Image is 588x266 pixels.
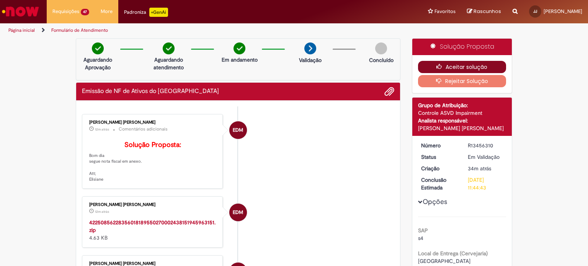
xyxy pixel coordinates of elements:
p: Validação [299,56,322,64]
a: Rascunhos [467,8,501,15]
ul: Trilhas de página [6,23,386,38]
small: Comentários adicionais [119,126,168,132]
img: ServiceNow [1,4,40,19]
p: Em andamento [222,56,258,64]
div: Elisiane de Moura Cardozo [229,204,247,221]
p: Aguardando Aprovação [79,56,116,71]
div: Solução Proposta [412,39,512,55]
img: check-circle-green.png [163,42,175,54]
span: More [101,8,113,15]
div: Grupo de Atribuição: [418,101,506,109]
span: 12m atrás [95,209,109,214]
div: Controle ASVD Impairment [418,109,506,117]
div: [PERSON_NAME] [PERSON_NAME] [418,124,506,132]
img: img-circle-grey.png [375,42,387,54]
p: +GenAi [149,8,168,17]
span: Requisições [52,8,79,15]
span: 12m atrás [95,127,109,132]
h2: Emissão de NF de Ativos do ASVD Histórico de tíquete [82,88,219,95]
div: 28/08/2025 09:44:39 [468,165,503,172]
div: Elisiane de Moura Cardozo [229,121,247,139]
span: Rascunhos [474,8,501,15]
span: Favoritos [434,8,456,15]
dt: Número [415,142,462,149]
b: Solução Proposta: [124,140,181,149]
span: EDM [233,121,243,139]
a: Formulário de Atendimento [51,27,108,33]
div: Padroniza [124,8,168,17]
div: Em Validação [468,153,503,161]
span: JJ [533,9,537,14]
time: 28/08/2025 10:06:15 [95,127,109,132]
div: [PERSON_NAME] [PERSON_NAME] [89,120,217,125]
time: 28/08/2025 10:06:13 [95,209,109,214]
div: R13456310 [468,142,503,149]
img: check-circle-green.png [92,42,104,54]
p: Bom dia segue nota fiscal em anexo. Att; Elisiane [89,141,217,183]
span: s4 [418,235,423,242]
p: Aguardando atendimento [150,56,187,71]
span: 34m atrás [468,165,491,172]
span: [GEOGRAPHIC_DATA] [418,258,470,264]
a: 42250856228356018189550270002438151945963151.zip [89,219,216,233]
b: SAP [418,227,428,234]
a: Página inicial [8,27,35,33]
p: Concluído [369,56,394,64]
time: 28/08/2025 09:44:39 [468,165,491,172]
div: [PERSON_NAME] [PERSON_NAME] [89,202,217,207]
span: [PERSON_NAME] [544,8,582,15]
button: Adicionar anexos [384,86,394,96]
div: [DATE] 11:44:43 [468,176,503,191]
button: Aceitar solução [418,61,506,73]
span: EDM [233,203,243,222]
div: 4.63 KB [89,219,217,242]
dt: Status [415,153,462,161]
img: arrow-next.png [304,42,316,54]
span: 47 [81,9,89,15]
div: Analista responsável: [418,117,506,124]
button: Rejeitar Solução [418,75,506,87]
img: check-circle-green.png [234,42,245,54]
b: Local de Entrega (Cervejaria) [418,250,488,257]
div: [PERSON_NAME] [PERSON_NAME] [89,261,217,266]
dt: Criação [415,165,462,172]
dt: Conclusão Estimada [415,176,462,191]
